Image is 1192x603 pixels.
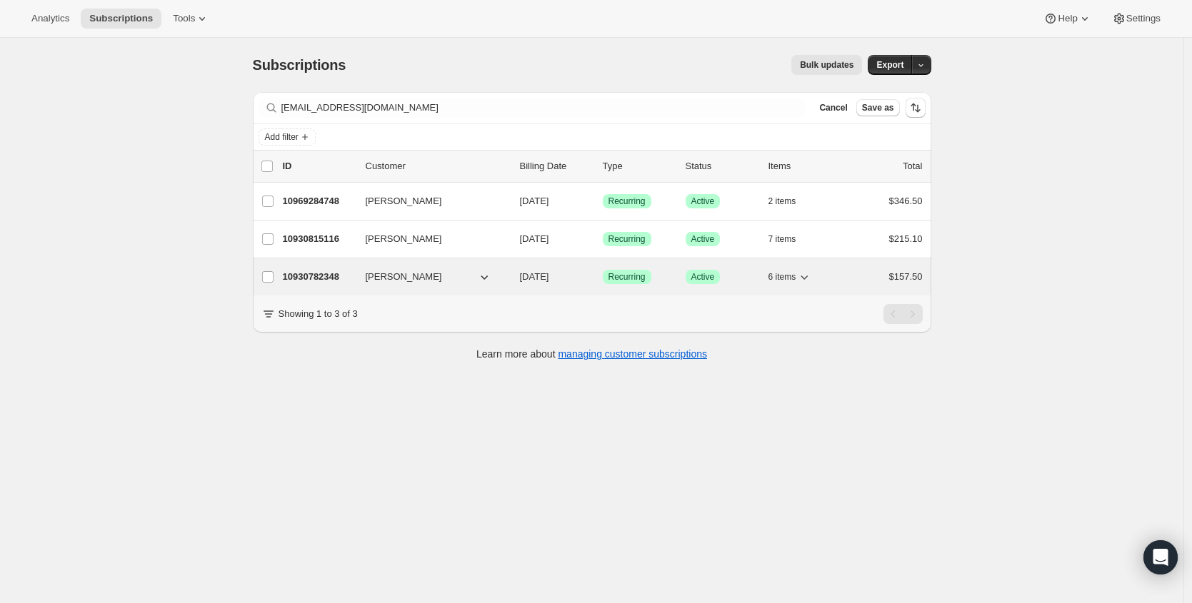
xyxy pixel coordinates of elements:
span: 7 items [768,233,796,245]
span: 2 items [768,196,796,207]
button: Sort the results [906,98,926,118]
button: [PERSON_NAME] [357,190,500,213]
p: Status [686,159,757,173]
p: 10930815116 [283,232,354,246]
div: 10930815116[PERSON_NAME][DATE]SuccessRecurringSuccessActive7 items$215.10 [283,229,923,249]
span: [PERSON_NAME] [366,232,442,246]
div: 10930782348[PERSON_NAME][DATE]SuccessRecurringSuccessActive6 items$157.50 [283,267,923,287]
button: 6 items [768,267,812,287]
span: 6 items [768,271,796,283]
span: Active [691,233,715,245]
span: Active [691,196,715,207]
div: 10969284748[PERSON_NAME][DATE]SuccessRecurringSuccessActive2 items$346.50 [283,191,923,211]
input: Filter subscribers [281,98,806,118]
p: Showing 1 to 3 of 3 [279,307,358,321]
button: Tools [164,9,218,29]
span: [PERSON_NAME] [366,194,442,208]
span: [DATE] [520,196,549,206]
button: Help [1035,9,1100,29]
button: Save as [856,99,900,116]
div: IDCustomerBilling DateTypeStatusItemsTotal [283,159,923,173]
span: $346.50 [889,196,923,206]
span: Tools [173,13,195,24]
p: Customer [366,159,509,173]
span: Bulk updates [800,59,853,71]
span: Save as [862,102,894,113]
p: 10969284748 [283,194,354,208]
nav: Pagination [883,304,923,324]
div: Type [603,159,674,173]
span: $157.50 [889,271,923,282]
button: 2 items [768,191,812,211]
button: Bulk updates [791,55,862,75]
div: Items [768,159,840,173]
button: [PERSON_NAME] [357,228,500,250]
p: ID [283,159,354,173]
span: Cancel [819,102,847,113]
p: Total [903,159,922,173]
button: Analytics [23,9,78,29]
button: Settings [1103,9,1169,29]
span: $215.10 [889,233,923,244]
span: Settings [1126,13,1161,24]
button: Export [868,55,912,75]
span: Recurring [608,233,646,245]
span: Subscriptions [253,57,346,73]
p: 10930782348 [283,270,354,284]
span: Export [876,59,903,71]
span: [DATE] [520,271,549,282]
span: Subscriptions [89,13,153,24]
span: Recurring [608,196,646,207]
p: Billing Date [520,159,591,173]
span: Active [691,271,715,283]
button: Subscriptions [81,9,161,29]
span: Analytics [31,13,69,24]
span: Help [1058,13,1077,24]
span: [PERSON_NAME] [366,270,442,284]
span: Add filter [265,131,299,143]
a: managing customer subscriptions [558,348,707,360]
button: [PERSON_NAME] [357,265,500,288]
div: Open Intercom Messenger [1143,540,1178,574]
p: Learn more about [476,347,707,361]
button: Cancel [813,99,853,116]
button: 7 items [768,229,812,249]
span: Recurring [608,271,646,283]
span: [DATE] [520,233,549,244]
button: Add filter [259,128,316,146]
